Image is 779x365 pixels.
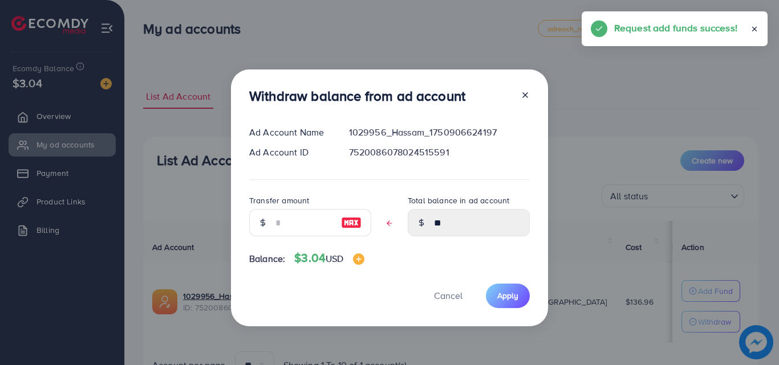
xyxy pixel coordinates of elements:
[249,252,285,265] span: Balance:
[614,20,737,35] h5: Request add funds success!
[249,195,309,206] label: Transfer amount
[340,146,539,159] div: 7520086078024515591
[340,126,539,139] div: 1029956_Hassam_1750906624197
[240,146,340,159] div: Ad Account ID
[434,289,462,302] span: Cancel
[420,284,477,308] button: Cancel
[249,88,465,104] h3: Withdraw balance from ad account
[294,251,364,265] h4: $3.04
[497,290,518,301] span: Apply
[408,195,509,206] label: Total balance in ad account
[353,253,364,265] img: image
[240,126,340,139] div: Ad Account Name
[486,284,530,308] button: Apply
[326,252,343,265] span: USD
[341,216,362,229] img: image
